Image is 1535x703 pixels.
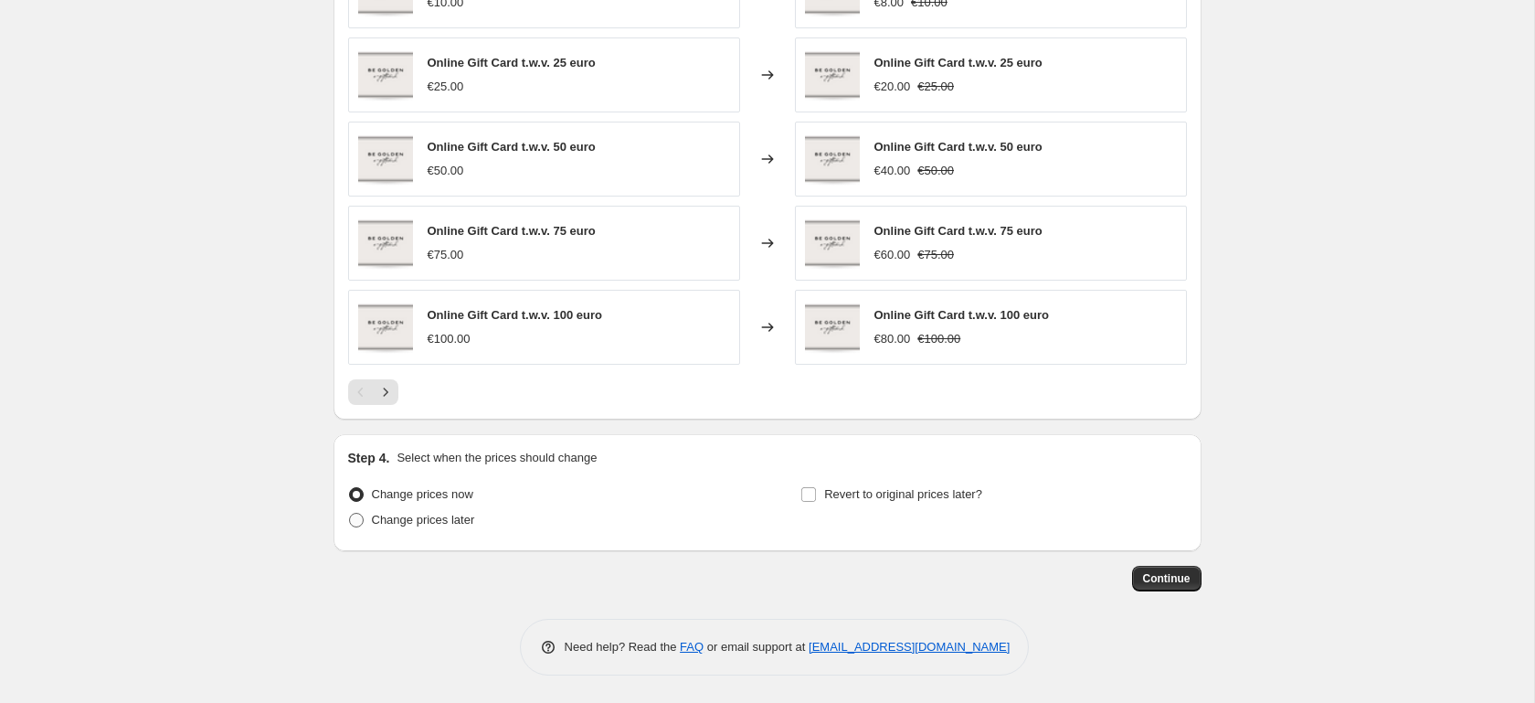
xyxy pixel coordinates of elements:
img: Zonder_titel_85.6_x_53.98_mm_1_80x.png [358,300,413,355]
span: Revert to original prices later? [824,487,982,501]
span: Online Gift Card t.w.v. 100 euro [428,308,602,322]
strike: €100.00 [917,330,960,348]
span: Online Gift Card t.w.v. 25 euro [874,56,1043,69]
div: €40.00 [874,162,911,180]
span: Online Gift Card t.w.v. 25 euro [428,56,596,69]
img: Zonder_titel_85.6_x_53.98_mm_1_80x.png [805,48,860,102]
div: €60.00 [874,246,911,264]
strike: €25.00 [917,78,954,96]
span: Need help? Read the [565,640,681,654]
strike: €75.00 [917,246,954,264]
div: €20.00 [874,78,911,96]
img: Zonder_titel_85.6_x_53.98_mm_1_80x.png [358,132,413,186]
button: Continue [1132,566,1202,591]
span: Online Gift Card t.w.v. 50 euro [428,140,596,154]
div: €50.00 [428,162,464,180]
span: Online Gift Card t.w.v. 75 euro [874,224,1043,238]
span: Change prices now [372,487,473,501]
div: €80.00 [874,330,911,348]
span: or email support at [704,640,809,654]
a: FAQ [680,640,704,654]
img: Zonder_titel_85.6_x_53.98_mm_1_80x.png [358,216,413,271]
span: Online Gift Card t.w.v. 100 euro [874,308,1049,322]
a: [EMAIL_ADDRESS][DOMAIN_NAME] [809,640,1010,654]
div: €100.00 [428,330,471,348]
span: Online Gift Card t.w.v. 75 euro [428,224,596,238]
img: Zonder_titel_85.6_x_53.98_mm_1_80x.png [358,48,413,102]
p: Select when the prices should change [397,449,597,467]
span: Continue [1143,571,1191,586]
span: Change prices later [372,513,475,527]
button: Next [373,379,398,405]
h2: Step 4. [348,449,390,467]
nav: Pagination [348,379,398,405]
img: Zonder_titel_85.6_x_53.98_mm_1_80x.png [805,300,860,355]
span: Online Gift Card t.w.v. 50 euro [874,140,1043,154]
div: €75.00 [428,246,464,264]
strike: €50.00 [917,162,954,180]
img: Zonder_titel_85.6_x_53.98_mm_1_80x.png [805,216,860,271]
div: €25.00 [428,78,464,96]
img: Zonder_titel_85.6_x_53.98_mm_1_80x.png [805,132,860,186]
